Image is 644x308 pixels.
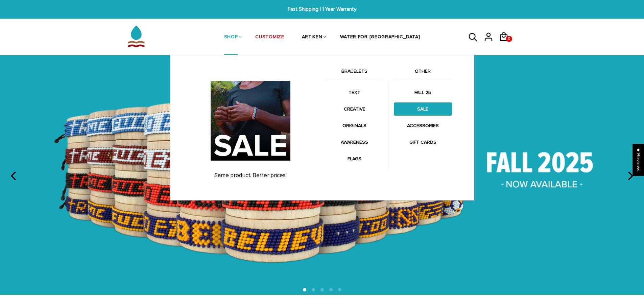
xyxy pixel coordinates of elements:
[394,102,452,116] a: SALE
[340,20,420,55] a: WATER FOR [GEOGRAPHIC_DATA]
[326,119,384,132] a: ORIGINALS
[302,20,323,55] a: ARTIKEN
[394,67,452,79] a: OTHER
[326,136,384,149] a: AWARENESS
[394,86,452,99] a: FALL 25
[506,34,512,44] span: 0
[326,86,384,99] a: TEXT
[499,44,514,45] a: 0
[326,67,384,79] a: BRACELETS
[326,152,384,165] a: FLAGS
[197,5,447,13] span: Fast Shipping | 1 Year Warranty
[394,119,452,132] a: ACCESSORIES
[182,172,319,179] p: Same product. Better prices!
[7,168,22,183] button: previous
[224,20,238,55] a: SHOP
[255,20,284,55] a: CUSTOMIZE
[394,136,452,149] a: GIFT CARDS
[633,144,644,176] div: Click to open Judge.me floating reviews tab
[326,102,384,116] a: CREATIVE
[622,168,637,183] button: next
